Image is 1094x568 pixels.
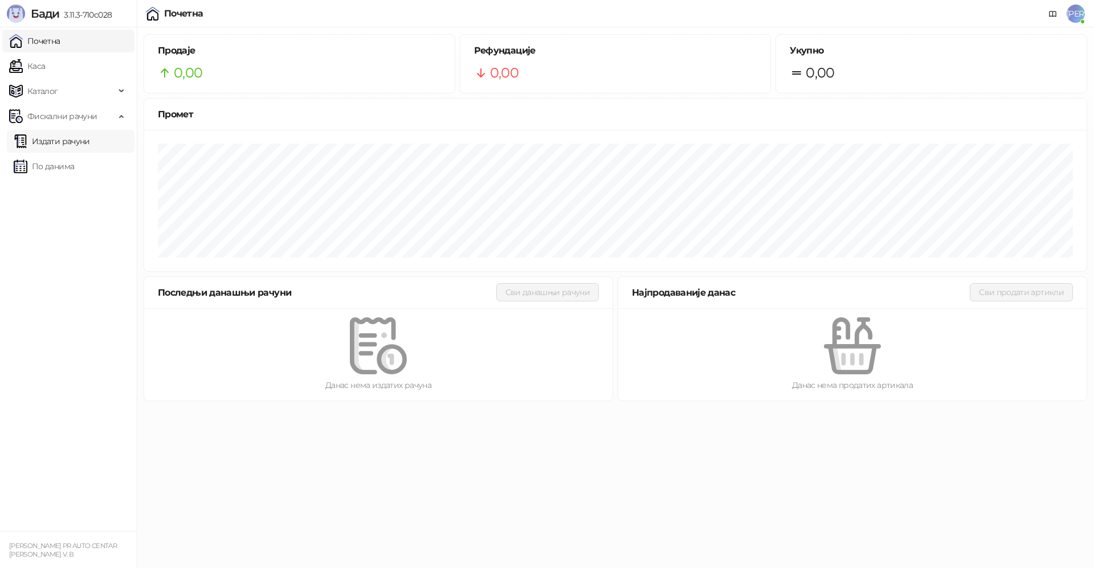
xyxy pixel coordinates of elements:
[14,130,90,153] a: Издати рачуни
[496,283,599,301] button: Сви данашњи рачуни
[474,44,757,58] h5: Рефундације
[158,44,441,58] h5: Продаје
[164,9,203,18] div: Почетна
[7,5,25,23] img: Logo
[174,62,202,84] span: 0,00
[970,283,1073,301] button: Сви продати артикли
[1044,5,1062,23] a: Документација
[59,10,112,20] span: 3.11.3-710c028
[27,80,58,103] span: Каталог
[9,30,60,52] a: Почетна
[806,62,834,84] span: 0,00
[14,155,74,178] a: По данима
[158,285,496,300] div: Последњи данашњи рачуни
[27,105,97,128] span: Фискални рачуни
[490,62,519,84] span: 0,00
[790,44,1073,58] h5: Укупно
[636,379,1068,391] div: Данас нема продатих артикала
[1067,5,1085,23] span: [PERSON_NAME]
[162,379,594,391] div: Данас нема издатих рачуна
[9,55,45,77] a: Каса
[9,542,117,558] small: [PERSON_NAME] PR AUTO CENTAR [PERSON_NAME] V. B
[632,285,970,300] div: Најпродаваније данас
[31,7,59,21] span: Бади
[158,107,1073,121] div: Промет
